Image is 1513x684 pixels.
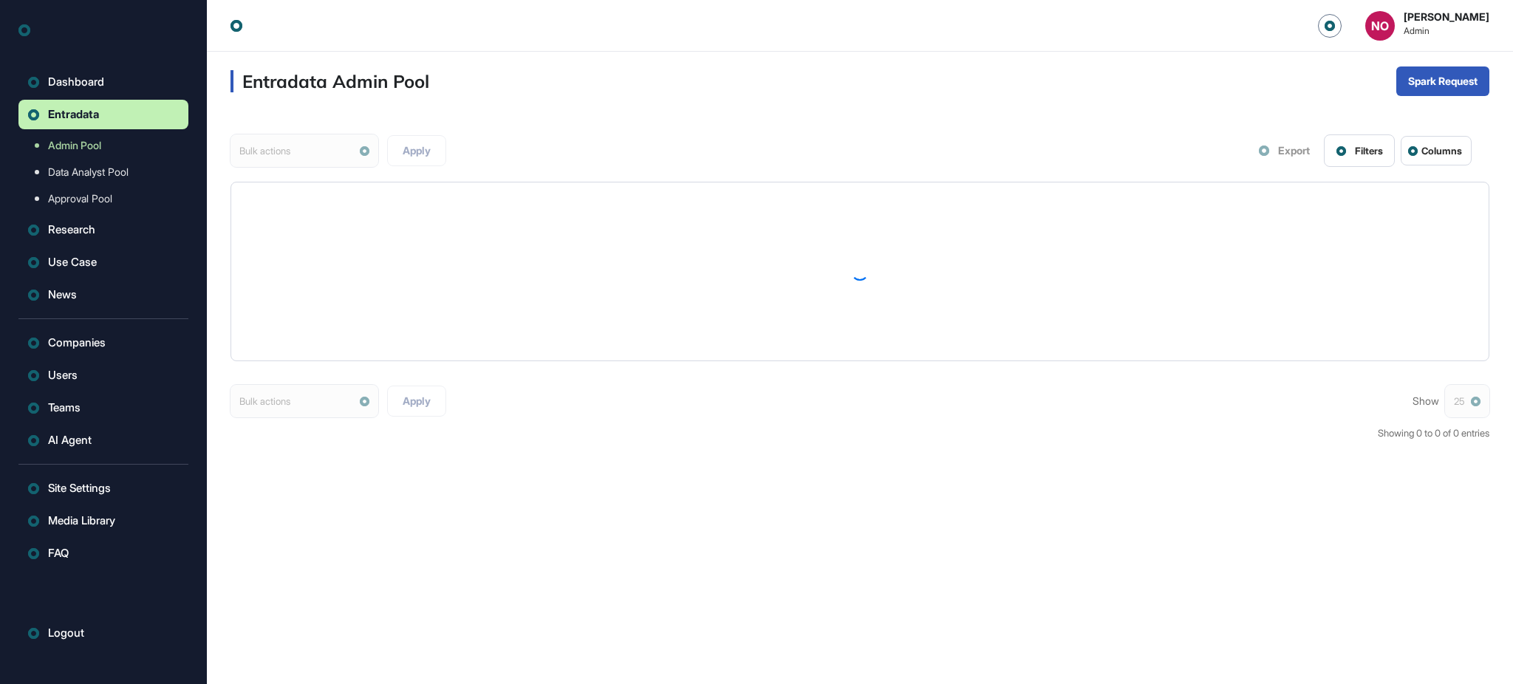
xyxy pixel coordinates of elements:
[1421,146,1462,157] span: Columns
[48,402,81,414] span: Teams
[18,618,188,648] a: Logout
[48,109,99,120] span: Entradata
[1250,136,1318,165] button: Export
[1365,11,1395,41] button: NO
[1355,145,1383,157] div: Filters
[48,337,106,349] span: Companies
[48,140,101,151] span: Admin Pool
[48,224,95,236] span: Research
[48,515,115,527] span: Media Library
[1401,136,1472,165] button: Columns
[1404,11,1489,23] strong: [PERSON_NAME]
[18,328,188,358] button: Companies
[18,100,188,129] button: Entradata
[48,256,97,268] span: Use Case
[18,393,188,423] button: Teams
[26,132,188,159] a: Admin Pool
[48,193,112,205] span: Approval Pool
[18,360,188,390] button: Users
[18,473,188,503] button: Site Settings
[48,434,92,446] span: AI Agent
[48,547,69,559] span: FAQ
[48,166,129,178] span: Data Analyst Pool
[1404,26,1489,36] span: Admin
[18,247,188,277] button: Use Case
[18,280,188,309] button: News
[48,289,77,301] span: News
[1378,426,1489,441] div: Showing 0 to 0 of 0 entries
[1396,66,1489,96] button: Spark Request
[18,425,188,455] button: AI Agent
[18,538,188,568] button: FAQ
[26,185,188,212] a: Approval Pool
[48,482,111,494] span: Site Settings
[48,76,104,88] span: Dashboard
[48,369,78,381] span: Users
[230,70,429,92] h3: Entradata Admin Pool
[18,215,188,244] button: Research
[18,506,188,536] button: Media Library
[1324,134,1395,167] button: Filters
[26,159,188,185] a: Data Analyst Pool
[1413,395,1439,407] span: Show
[18,67,188,97] a: Dashboard
[48,627,84,639] span: Logout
